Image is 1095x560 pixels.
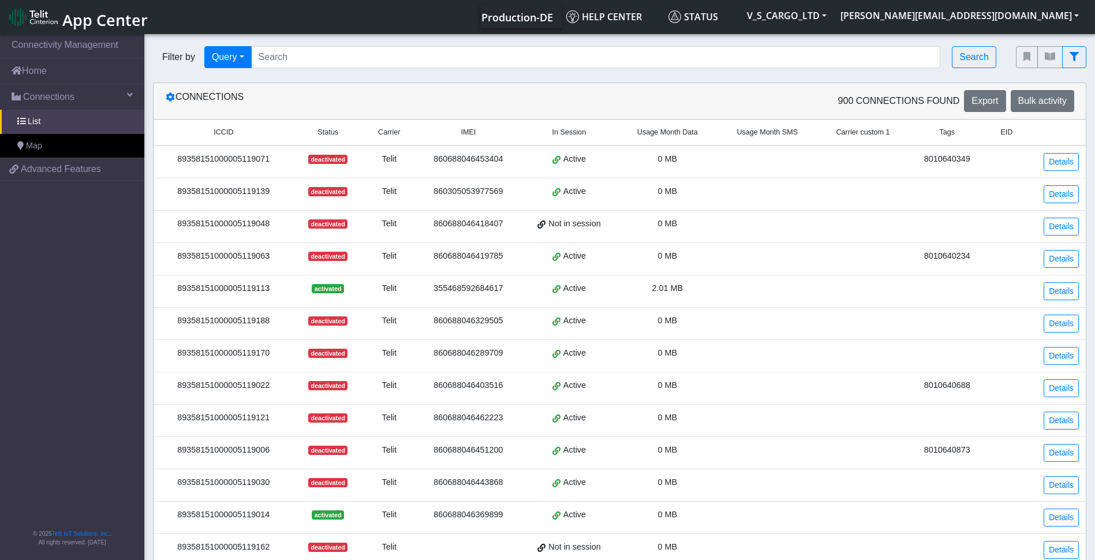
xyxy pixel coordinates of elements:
span: 0 MB [658,510,678,519]
div: fitlers menu [1016,46,1086,68]
span: List [28,115,40,128]
div: 89358151000005119022 [160,379,287,392]
span: deactivated [308,478,347,487]
div: 89358151000005119139 [160,185,287,198]
div: Telit [369,412,409,424]
div: 860688046462223 [423,412,514,424]
span: Active [563,250,586,263]
div: 355468592684617 [423,282,514,295]
div: Telit [369,347,409,360]
span: Active [563,347,586,360]
div: Telit [369,153,409,166]
input: Search... [251,46,941,68]
a: Help center [562,5,664,28]
span: In Session [552,127,586,138]
span: deactivated [308,252,347,261]
div: 8010640688 [915,379,978,392]
span: Filter by [153,50,204,64]
div: 89358151000005119030 [160,476,287,489]
button: Query [204,46,252,68]
span: deactivated [308,219,347,229]
a: Details [1044,476,1079,494]
span: Active [563,444,586,457]
a: Details [1044,218,1079,236]
span: Active [563,412,586,424]
div: Telit [369,476,409,489]
a: App Center [9,5,146,29]
span: deactivated [308,381,347,390]
button: Bulk activity [1011,90,1074,112]
span: Active [563,379,586,392]
img: knowledge.svg [566,10,579,23]
a: Details [1044,412,1079,430]
span: ICCID [214,127,233,138]
div: 89358151000005119048 [160,218,287,230]
span: 0 MB [658,413,678,422]
span: 0 MB [658,251,678,260]
div: Telit [369,315,409,327]
div: Telit [369,218,409,230]
span: 0 MB [658,186,678,196]
span: Status [668,10,718,23]
img: logo-telit-cinterion-gw-new.png [9,8,58,27]
span: Connections [23,90,74,104]
span: 0 MB [658,316,678,325]
span: 0 MB [658,477,678,487]
span: IMEI [461,127,476,138]
div: 860688046369899 [423,509,514,521]
span: deactivated [308,349,347,358]
span: Usage Month Data [637,127,698,138]
button: Export [964,90,1006,112]
button: [PERSON_NAME][EMAIL_ADDRESS][DOMAIN_NAME] [834,5,1086,26]
button: Search [952,46,996,68]
a: Details [1044,509,1079,527]
span: Status [317,127,338,138]
span: Advanced Features [21,162,101,176]
span: Not in session [548,541,600,554]
div: Telit [369,509,409,521]
div: 89358151000005119071 [160,153,287,166]
div: 89358151000005119188 [160,315,287,327]
span: deactivated [308,187,347,196]
a: Details [1044,153,1079,171]
span: Active [563,282,586,295]
div: 860688046451200 [423,444,514,457]
a: Details [1044,541,1079,559]
span: 0 MB [658,219,678,228]
span: 0 MB [658,154,678,163]
span: App Center [62,9,148,31]
span: Active [563,153,586,166]
span: 0 MB [658,445,678,454]
button: V_S_CARGO_LTD [740,5,834,26]
span: Map [26,140,42,152]
a: Details [1044,250,1079,268]
div: 860688046329505 [423,315,514,327]
a: Details [1044,282,1079,300]
div: 860688046419785 [423,250,514,263]
div: 89358151000005119063 [160,250,287,263]
span: 0 MB [658,542,678,551]
a: Details [1044,444,1079,462]
span: deactivated [308,155,347,164]
span: Tags [940,127,955,138]
div: 8010640349 [915,153,978,166]
span: Not in session [548,218,600,230]
span: Carrier [378,127,400,138]
a: Telit IoT Solutions, Inc. [52,531,110,537]
div: 860688046289709 [423,347,514,360]
div: Telit [369,185,409,198]
a: Details [1044,185,1079,203]
span: deactivated [308,446,347,455]
div: 89358151000005119113 [160,282,287,295]
span: EID [1000,127,1012,138]
span: 0 MB [658,380,678,390]
span: deactivated [308,413,347,423]
div: 89358151000005119014 [160,509,287,521]
span: Carrier custom 1 [836,127,890,138]
span: 2.01 MB [652,283,683,293]
span: 0 MB [658,348,678,357]
div: 89358151000005119162 [160,541,287,554]
span: Active [563,476,586,489]
a: Details [1044,347,1079,365]
div: Telit [369,444,409,457]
